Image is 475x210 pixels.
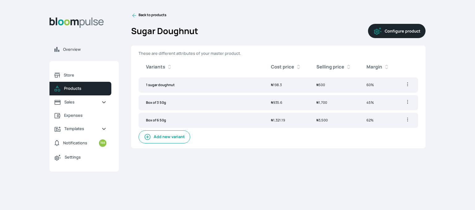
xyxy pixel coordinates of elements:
a: Products [49,82,111,95]
b: Margin [366,63,382,71]
span: 935.6 [271,100,282,105]
span: Store [64,72,106,78]
span: 3,500 [316,118,328,122]
b: Variants [146,63,165,71]
img: Bloom Logo [49,17,104,28]
button: Configure product [368,24,426,38]
span: ₦ [316,100,319,105]
a: Sales [49,95,111,109]
span: 1,700 [316,100,327,105]
span: 60% [366,82,374,87]
span: 62% [366,118,374,122]
span: ₦ [271,118,273,122]
span: Expenses [64,112,106,118]
a: Settings [49,151,111,164]
p: These are different attributes of your master product. [139,50,418,56]
span: Products [64,85,106,91]
span: 198.3 [271,82,282,87]
button: Add new variant [139,130,190,143]
a: Templates [49,122,111,135]
span: ₦ [271,100,273,105]
a: Add new variant [139,136,190,142]
a: Expenses [49,109,111,122]
span: Settings [65,154,106,160]
span: Templates [64,126,96,132]
span: 45% [366,100,374,105]
b: Selling price [316,63,344,71]
td: 1 sugar doughnut [139,77,263,93]
td: Box of 3 50g [139,95,263,110]
b: Cost price [271,63,294,71]
span: ₦ [271,82,273,87]
span: Sales [64,99,96,105]
h2: Sugar Doughnut [131,25,198,37]
small: 168 [99,139,106,147]
a: Store [49,68,111,82]
span: Overview [63,46,114,52]
span: ₦ [316,82,319,87]
span: 1,321.19 [271,118,285,122]
td: Box of 6 50g [139,113,263,128]
a: Back to products [131,12,166,19]
span: 500 [316,82,325,87]
aside: Sidebar [49,12,119,203]
a: Overview [49,43,119,56]
a: Notifications168 [49,136,111,151]
span: Notifications [63,140,87,146]
span: ₦ [316,118,319,122]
